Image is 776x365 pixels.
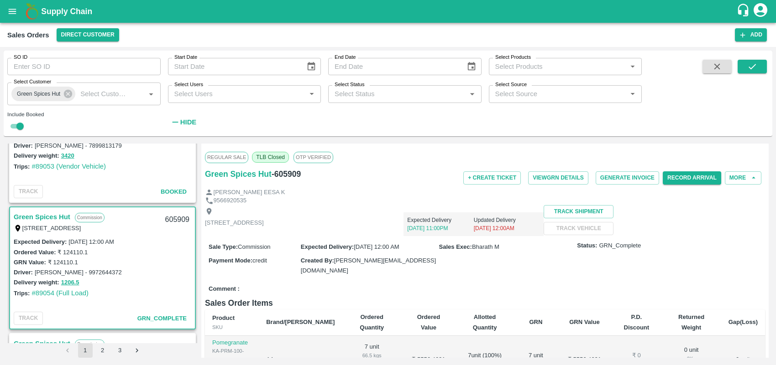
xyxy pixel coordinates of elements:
[209,285,240,293] label: Comment :
[95,343,110,358] button: Go to page 2
[58,249,88,256] label: ₹ 124110.1
[495,54,531,61] label: Select Products
[212,314,235,321] b: Product
[14,249,56,256] label: Ordered Value:
[627,88,639,100] button: Open
[41,7,92,16] b: Supply Chain
[2,1,23,22] button: open drawer
[11,87,75,101] div: Green Spices Hut
[735,28,767,41] button: Add
[168,58,299,75] input: Start Date
[752,2,769,21] div: account of current user
[466,88,478,100] button: Open
[407,224,473,232] p: [DATE] 11:00PM
[31,289,89,297] a: #89054 (Full Load)
[328,58,459,75] input: End Date
[252,257,267,264] span: credit
[14,142,33,149] label: Driver:
[205,297,765,309] h6: Sales Order Items
[180,118,196,126] strong: Hide
[354,243,399,250] span: [DATE] 12:00 AM
[492,61,624,72] input: Select Products
[678,314,704,330] b: Returned Weight
[14,290,30,297] label: Trips:
[495,81,527,88] label: Select Source
[209,257,252,264] label: Payment Mode :
[301,257,436,274] span: [PERSON_NAME][EMAIL_ADDRESS][DOMAIN_NAME]
[171,88,304,100] input: Select Users
[113,343,127,358] button: Go to page 3
[22,225,81,231] label: [STREET_ADDRESS]
[137,315,187,322] span: GRN_Complete
[61,278,79,288] button: 1206.5
[360,314,384,330] b: Ordered Quantity
[11,89,66,99] span: Green Spices Hut
[7,58,161,75] input: Enter SO ID
[168,114,199,130] button: Hide
[331,88,464,100] input: Select Status
[14,259,46,266] label: GRN Value:
[160,209,195,231] div: 605909
[130,343,145,358] button: Go to next page
[48,259,78,266] label: ₹ 124110.1
[14,152,59,159] label: Delivery weight:
[14,54,27,61] label: SO ID
[619,351,654,360] div: ₹ 0
[174,54,197,61] label: Start Date
[78,343,93,358] button: page 1
[306,88,318,100] button: Open
[75,213,105,222] p: Commission
[544,205,613,218] button: Track Shipment
[205,219,264,227] p: [STREET_ADDRESS]
[14,269,33,276] label: Driver:
[529,319,542,325] b: GRN
[75,339,105,349] p: Commission
[160,336,195,357] div: 605908
[624,314,650,330] b: P.D. Discount
[577,242,597,250] label: Status:
[7,29,49,41] div: Sales Orders
[301,257,334,264] label: Created By :
[212,347,252,364] div: KA-PRM-100-150
[68,238,114,245] label: [DATE] 12:00 AM
[301,243,354,250] label: Expected Delivery :
[472,243,499,250] span: Bharath M
[145,88,157,100] button: Open
[14,338,70,350] a: Green Spices Hut
[23,2,41,21] img: logo
[335,81,365,88] label: Select Status
[417,314,440,330] b: Ordered Value
[14,211,70,223] a: Green Spices Hut
[212,323,252,331] div: SKU
[14,238,67,245] label: Expected Delivery :
[14,163,30,170] label: Trips:
[209,243,238,250] label: Sale Type :
[474,216,540,224] p: Updated Delivery
[725,171,761,185] button: More
[205,168,272,180] a: Green Spices Hut
[627,61,639,72] button: Open
[736,3,752,20] div: customer-support
[669,355,714,363] div: 0 Kg
[35,269,122,276] label: [PERSON_NAME] - 9972644372
[161,188,187,195] span: Booked
[7,110,161,118] div: Include Booked
[14,78,51,86] label: Select Customer
[14,279,59,286] label: Delivery weight:
[35,142,122,149] label: [PERSON_NAME] - 7899813179
[294,152,333,163] span: OTP VERIFIED
[492,88,624,100] input: Select Source
[252,152,289,163] span: TLB Closed
[439,243,472,250] label: Sales Exec :
[41,5,736,18] a: Supply Chain
[205,152,248,163] span: Regular Sale
[335,54,356,61] label: End Date
[729,319,758,325] b: Gap(Loss)
[238,243,271,250] span: Commission
[59,343,146,358] nav: pagination navigation
[569,319,599,325] b: GRN Value
[463,58,480,75] button: Choose date
[663,171,721,185] button: Record Arrival
[528,171,588,185] button: ViewGRN Details
[474,224,540,232] p: [DATE] 12:00AM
